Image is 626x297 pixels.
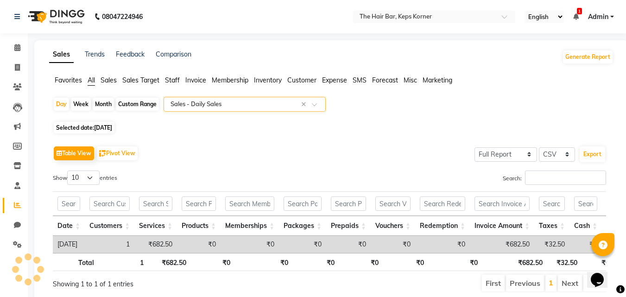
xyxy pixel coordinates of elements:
th: Invoice Amount: activate to sort column ascending [470,216,534,236]
input: Search: [525,171,606,185]
th: ₹682.50 [482,253,547,271]
span: Sales [101,76,117,84]
input: Search Vouchers [375,196,411,211]
th: Vouchers: activate to sort column ascending [371,216,415,236]
th: ₹32.50 [547,253,582,271]
th: ₹0 [191,253,235,271]
select: Showentries [67,171,100,185]
div: Week [71,98,91,111]
input: Search Packages [284,196,322,211]
span: Selected date: [54,122,114,133]
th: Prepaids: activate to sort column ascending [326,216,371,236]
th: ₹682.50 [148,253,191,271]
a: 1 [573,13,579,21]
td: ₹0 [177,236,221,253]
td: ₹0 [326,236,371,253]
img: logo [24,4,87,30]
input: Search Taxes [539,196,565,211]
label: Show entries [53,171,117,185]
th: ₹0 [582,253,614,271]
th: Products: activate to sort column ascending [177,216,221,236]
a: 1 [549,278,553,287]
input: Search Redemption [420,196,465,211]
span: Inventory [254,76,282,84]
span: Clear all [301,100,309,109]
div: Showing 1 to 1 of 1 entries [53,274,275,289]
th: Cash: activate to sort column ascending [569,216,602,236]
th: ₹0 [293,253,340,271]
div: Month [93,98,114,111]
th: Taxes: activate to sort column ascending [534,216,569,236]
th: Redemption: activate to sort column ascending [415,216,470,236]
input: Search Invoice Amount [474,196,530,211]
span: Invoice [185,76,206,84]
input: Search Cash [574,196,597,211]
a: Feedback [116,50,145,58]
div: Custom Range [116,98,159,111]
td: ₹682.50 [470,236,534,253]
span: All [88,76,95,84]
button: Pivot View [97,146,138,160]
input: Search Prepaids [331,196,366,211]
th: ₹0 [429,253,483,271]
th: Packages: activate to sort column ascending [279,216,326,236]
a: Trends [85,50,105,58]
button: Generate Report [563,51,613,63]
span: Favorites [55,76,82,84]
input: Search Customers [89,196,130,211]
span: SMS [353,76,367,84]
input: Search Products [182,196,216,211]
td: 1 [85,236,134,253]
span: [DATE] [94,124,112,131]
td: ₹0 [371,236,415,253]
span: 1 [577,8,582,14]
th: Date: activate to sort column ascending [53,216,85,236]
input: Search Memberships [225,196,274,211]
b: 08047224946 [102,4,143,30]
span: Sales Target [122,76,159,84]
button: Table View [54,146,94,160]
iframe: chat widget [587,260,617,288]
th: Memberships: activate to sort column ascending [221,216,279,236]
a: Sales [49,46,74,63]
span: Misc [404,76,417,84]
td: [DATE] [53,236,85,253]
div: Day [54,98,69,111]
td: ₹0 [415,236,470,253]
td: ₹0 [221,236,279,253]
th: Total [53,253,99,271]
input: Search Date [57,196,80,211]
th: ₹0 [235,253,293,271]
td: ₹32.50 [534,236,569,253]
th: ₹0 [339,253,383,271]
span: Expense [322,76,347,84]
span: Staff [165,76,180,84]
td: ₹0 [569,236,602,253]
span: Forecast [372,76,398,84]
th: 1 [99,253,148,271]
td: ₹0 [279,236,326,253]
img: pivot.png [99,150,106,157]
span: Membership [212,76,248,84]
button: Export [580,146,605,162]
td: ₹682.50 [134,236,177,253]
span: Customer [287,76,316,84]
span: Marketing [423,76,452,84]
th: Customers: activate to sort column ascending [85,216,134,236]
label: Search: [503,171,606,185]
th: ₹0 [383,253,428,271]
span: Admin [588,12,608,22]
th: Services: activate to sort column ascending [134,216,177,236]
input: Search Services [139,196,172,211]
a: Comparison [156,50,191,58]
